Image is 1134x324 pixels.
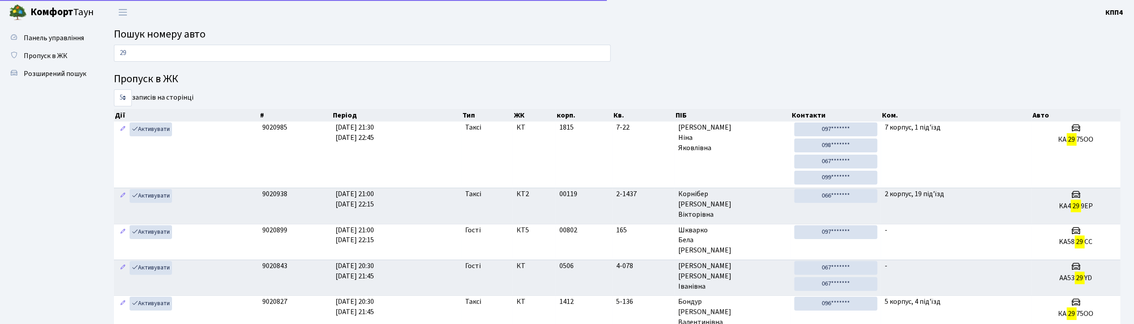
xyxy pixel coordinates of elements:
span: 9020938 [263,189,288,199]
a: Розширений пошук [4,65,94,83]
h5: КА 75ОО [1035,135,1117,144]
button: Переключити навігацію [112,5,134,20]
span: 9020843 [263,261,288,271]
span: [PERSON_NAME] [PERSON_NAME] Іванівна [678,261,787,292]
span: Таксі [465,189,481,199]
a: Редагувати [118,122,128,136]
span: Таун [30,5,94,20]
span: 1412 [559,297,574,307]
span: 0506 [559,261,574,271]
span: 9020985 [263,122,288,132]
a: Активувати [130,261,172,275]
span: [DATE] 21:00 [DATE] 22:15 [336,225,374,245]
span: Гості [465,261,481,271]
span: - [885,261,887,271]
span: [DATE] 21:30 [DATE] 22:45 [336,122,374,143]
th: ЖК [513,109,556,122]
th: Дії [114,109,259,122]
span: КТ [517,122,552,133]
span: 165 [616,225,671,236]
span: [DATE] 20:30 [DATE] 21:45 [336,261,374,281]
mark: 29 [1067,307,1077,320]
span: 00802 [559,225,577,235]
span: - [885,225,887,235]
a: КПП4 [1106,7,1123,18]
span: 5 корпус, 4 під'їзд [885,297,941,307]
mark: 29 [1067,133,1077,146]
h5: KA58 CC [1035,238,1117,246]
span: 1815 [559,122,574,132]
th: Тип [462,109,513,122]
th: Період [332,109,462,122]
label: записів на сторінці [114,89,193,106]
mark: 29 [1075,236,1085,248]
span: Гості [465,225,481,236]
span: 5-136 [616,297,671,307]
th: Ком. [882,109,1032,122]
span: КТ2 [517,189,552,199]
h5: КА 75ОО [1035,310,1117,318]
th: Контакти [791,109,881,122]
a: Активувати [130,189,172,203]
h4: Пропуск в ЖК [114,73,1121,86]
h5: KA4 9EP [1035,202,1117,210]
a: Редагувати [118,189,128,203]
th: Авто [1032,109,1121,122]
b: Комфорт [30,5,73,19]
span: Таксі [465,122,481,133]
a: Пропуск в ЖК [4,47,94,65]
span: 9020899 [263,225,288,235]
span: 4-078 [616,261,671,271]
span: [DATE] 21:00 [DATE] 22:15 [336,189,374,209]
a: Активувати [130,225,172,239]
th: ПІБ [675,109,791,122]
a: Панель управління [4,29,94,47]
span: 2-1437 [616,189,671,199]
b: КПП4 [1106,8,1123,17]
span: 2 корпус, 19 під'їзд [885,189,944,199]
span: КТ5 [517,225,552,236]
span: Розширений пошук [24,69,86,79]
th: корп. [556,109,613,122]
a: Редагувати [118,225,128,239]
span: 7-22 [616,122,671,133]
span: 00119 [559,189,577,199]
span: Шкварко Бела [PERSON_NAME] [678,225,787,256]
a: Редагувати [118,297,128,311]
span: [DATE] 20:30 [DATE] 21:45 [336,297,374,317]
span: 9020827 [263,297,288,307]
a: Активувати [130,122,172,136]
span: Панель управління [24,33,84,43]
span: Таксі [465,297,481,307]
h5: АА53 YD [1035,274,1117,282]
span: Корнібер [PERSON_NAME] Вікторівна [678,189,787,220]
th: # [259,109,332,122]
img: logo.png [9,4,27,21]
mark: 29 [1071,200,1081,212]
select: записів на сторінці [114,89,132,106]
mark: 29 [1075,272,1085,284]
a: Редагувати [118,261,128,275]
span: Пошук номеру авто [114,26,206,42]
span: [PERSON_NAME] Ніна Яковлівна [678,122,787,153]
a: Активувати [130,297,172,311]
span: КТ [517,261,552,271]
span: КТ [517,297,552,307]
span: 7 корпус, 1 під'їзд [885,122,941,132]
th: Кв. [613,109,675,122]
input: Пошук [114,45,611,62]
span: Пропуск в ЖК [24,51,67,61]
